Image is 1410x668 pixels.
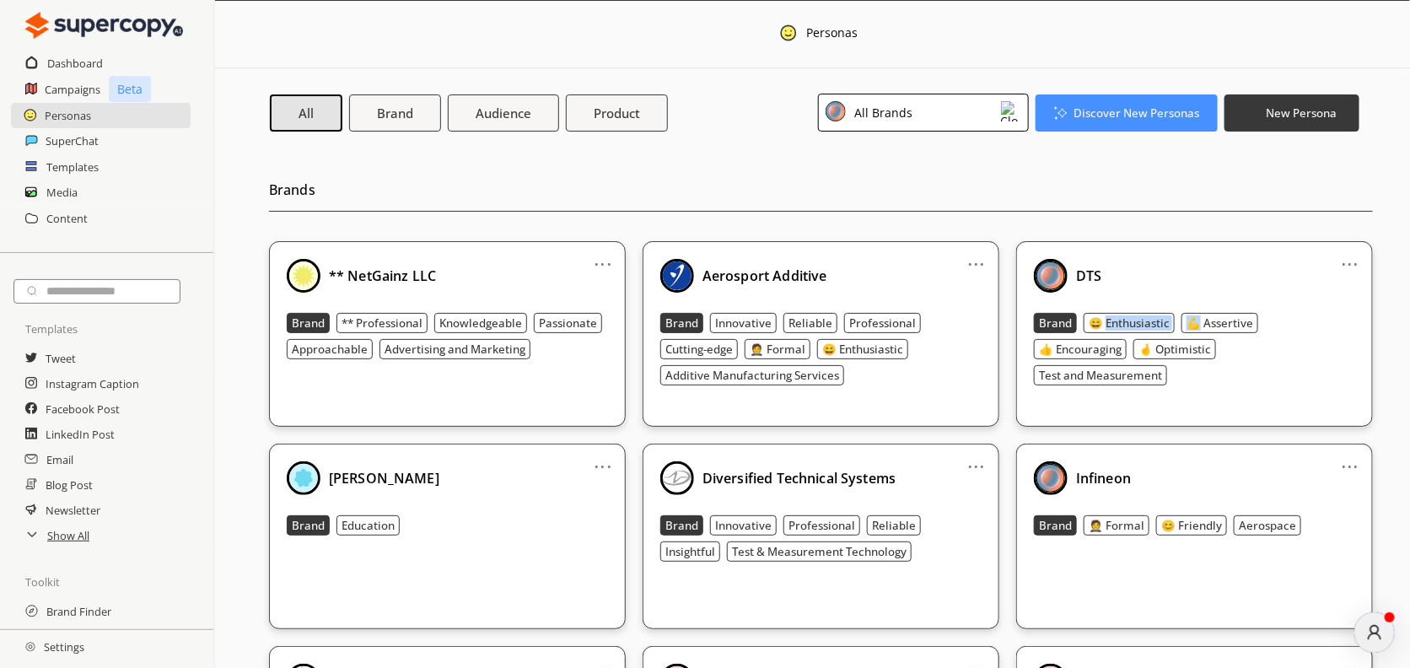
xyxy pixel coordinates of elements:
b: Passionate [539,315,597,331]
h2: Personas [45,103,91,128]
button: Insightful [660,541,720,562]
b: Audience [476,105,531,121]
h2: Content [46,206,88,231]
button: 💪 Assertive [1181,313,1258,333]
a: Show All [47,523,89,548]
button: 🤵 Formal [745,339,810,359]
b: Aerospace [1239,518,1296,533]
button: ** Professional [336,313,428,333]
button: Discover New Personas [1036,94,1219,132]
a: Media [46,180,78,205]
b: Education [342,518,395,533]
b: Innovative [715,518,772,533]
b: ** NetGainz LLC [329,267,436,285]
h2: Brands [269,177,1373,212]
button: Audience [448,94,559,132]
img: Close [25,8,183,42]
a: ... [1342,453,1359,466]
div: All Brands [849,101,913,124]
button: New Persona [1224,94,1359,132]
a: Blog Post [46,472,93,498]
a: Newsletter [46,498,100,523]
button: Brand [287,515,330,536]
a: Brand Finder [46,599,111,624]
b: Infineon [1076,469,1131,488]
img: Close [1034,461,1068,495]
img: Close [826,101,846,121]
button: Product [566,94,668,132]
h2: SuperChat [46,128,99,154]
b: Brand [665,518,698,533]
button: Reliable [867,515,921,536]
b: Test & Measurement Technology [732,544,907,559]
p: Beta [109,76,151,102]
img: Close [779,24,798,42]
button: 🤵 Formal [1084,515,1149,536]
b: 😄 Enthusiastic [822,342,903,357]
b: 👍 Encouraging [1039,342,1122,357]
b: Insightful [665,544,715,559]
button: Professional [783,515,860,536]
a: ... [968,453,986,466]
b: Innovative [715,315,772,331]
b: Diversified Technical Systems [702,469,896,488]
b: Additive Manufacturing Services [665,368,839,383]
b: Discover New Personas [1074,105,1199,121]
img: Close [1001,101,1021,121]
img: Close [25,642,35,652]
a: Dashboard [47,51,103,76]
b: Reliable [788,315,832,331]
b: Cutting-edge [665,342,733,357]
button: 😄 Enthusiastic [1084,313,1175,333]
button: Cutting-edge [660,339,738,359]
a: Facebook Post [46,396,120,422]
button: All [270,94,342,132]
a: Email [46,447,73,472]
b: Knowledgeable [439,315,522,331]
b: 😊 Friendly [1161,518,1222,533]
button: 🤞 Optimistic [1133,339,1216,359]
b: 🤵 Formal [750,342,805,357]
button: Education [336,515,400,536]
img: Close [287,259,320,293]
a: Audience Finder [46,624,126,649]
img: Close [287,461,320,495]
b: Brand [1039,315,1072,331]
button: 👍 Encouraging [1034,339,1127,359]
button: 😊 Friendly [1156,515,1227,536]
a: ... [595,453,612,466]
b: Approachable [292,342,368,357]
button: Brand [1034,515,1077,536]
b: Product [594,105,640,121]
a: Instagram Caption [46,371,139,396]
img: Close [660,259,694,293]
img: Close [660,461,694,495]
button: Brand [1034,313,1077,333]
button: Passionate [534,313,602,333]
b: 🤞 Optimistic [1138,342,1211,357]
button: 😄 Enthusiastic [817,339,908,359]
button: Test & Measurement Technology [727,541,912,562]
b: Brand [377,105,413,121]
button: Aerospace [1234,515,1301,536]
a: Templates [46,154,99,180]
a: Tweet [46,346,76,371]
button: Brand [287,313,330,333]
a: LinkedIn Post [46,422,115,447]
button: Advertising and Marketing [379,339,530,359]
b: All [299,105,314,121]
h2: Campaigns [45,77,100,102]
button: Knowledgeable [434,313,527,333]
b: ** Professional [342,315,422,331]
